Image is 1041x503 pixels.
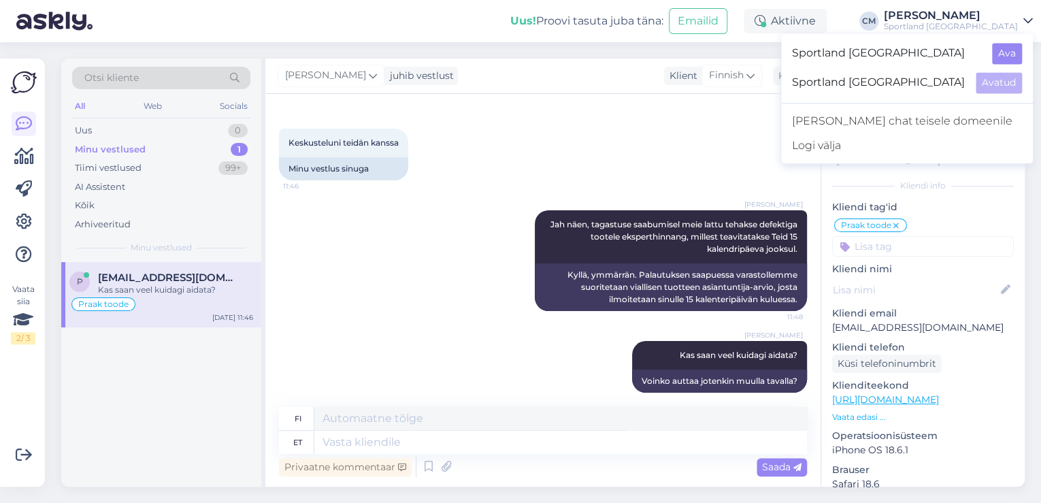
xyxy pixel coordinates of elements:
div: Web [141,97,165,115]
span: Finnish [709,68,744,83]
p: Safari 18.6 [832,477,1014,491]
span: Praak toode [78,300,129,308]
div: Kyllä, ymmärrän. Palautuksen saapuessa varastollemme suoritetaan viallisen tuotteen asiantuntija-... [535,263,807,311]
div: AI Assistent [75,180,125,194]
span: 11:48 [752,312,803,322]
span: Kas saan veel kuidagi aidata? [680,350,797,360]
span: [PERSON_NAME] [285,68,366,83]
div: Kõik [75,199,95,212]
div: Klienditugi [773,69,831,83]
span: Keskusteluni teidän kanssa [288,137,399,148]
p: iPhone OS 18.6.1 [832,443,1014,457]
div: Küsi telefoninumbrit [832,355,942,373]
div: Vaata siia [11,283,35,344]
p: Kliendi email [832,306,1014,321]
div: fi [295,407,301,430]
p: [EMAIL_ADDRESS][DOMAIN_NAME] [832,321,1014,335]
div: Aktiivne [744,9,827,33]
div: Arhiveeritud [75,218,131,231]
div: Privaatne kommentaar [279,458,412,476]
div: Sportland [GEOGRAPHIC_DATA] [884,21,1018,32]
p: Vaata edasi ... [832,411,1014,423]
div: Voinko auttaa jotenkin muulla tavalla? [632,370,807,393]
button: Emailid [669,8,727,34]
button: Ava [992,43,1022,64]
div: 99+ [218,161,248,175]
p: Kliendi tag'id [832,200,1014,214]
div: Klient [664,69,697,83]
a: [PERSON_NAME] chat teisele domeenile [781,109,1033,133]
span: 11:46 [283,181,334,191]
div: 1 [231,143,248,157]
a: [URL][DOMAIN_NAME] [832,393,939,406]
span: [PERSON_NAME] [744,199,803,210]
div: Kas saan veel kuidagi aidata? [98,284,253,296]
div: Kliendi info [832,180,1014,192]
div: Proovi tasuta juba täna: [510,13,663,29]
input: Lisa tag [832,236,1014,257]
span: p [77,276,83,287]
div: Socials [217,97,250,115]
span: Minu vestlused [131,242,192,254]
div: 2 / 3 [11,332,35,344]
div: [PERSON_NAME] [884,10,1018,21]
span: Saada [762,461,802,473]
span: Jah näen, tagastuse saabumisel meie lattu tehakse defektiga tootele eksperthinnang, millest teavi... [550,219,799,254]
span: paulajohannaalanen@gmail.com [98,272,239,284]
span: Praak toode [841,221,891,229]
div: juhib vestlust [384,69,454,83]
p: Kliendi telefon [832,340,1014,355]
div: CM [859,12,878,31]
input: Lisa nimi [833,282,998,297]
img: Askly Logo [11,69,37,95]
div: [DATE] 11:46 [212,312,253,323]
div: Logi välja [781,133,1033,158]
button: Avatud [976,72,1022,93]
div: 0 [228,124,248,137]
span: [PERSON_NAME] [744,330,803,340]
b: Uus! [510,14,536,27]
p: Brauser [832,463,1014,477]
p: Klienditeekond [832,378,1014,393]
p: Operatsioonisüsteem [832,429,1014,443]
div: Tiimi vestlused [75,161,142,175]
span: Sportland [GEOGRAPHIC_DATA] [792,72,965,93]
span: Otsi kliente [84,71,139,85]
span: 11:51 [752,393,803,404]
p: Kliendi nimi [832,262,1014,276]
span: Sportland [GEOGRAPHIC_DATA] [792,43,981,64]
a: [PERSON_NAME]Sportland [GEOGRAPHIC_DATA] [884,10,1033,32]
div: Minu vestlus sinuga [279,157,408,180]
div: Minu vestlused [75,143,146,157]
div: All [72,97,88,115]
div: Uus [75,124,92,137]
div: et [293,431,302,454]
